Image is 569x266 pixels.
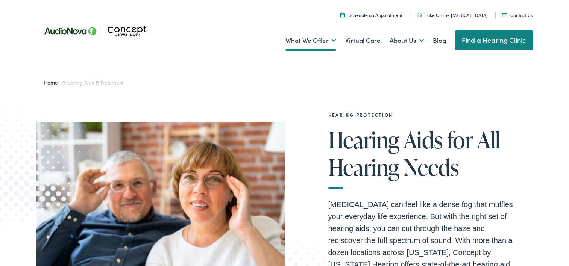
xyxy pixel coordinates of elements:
[340,12,402,18] a: Schedule an Appointment
[390,27,424,54] a: About Us
[502,13,507,17] img: utility icon
[285,27,336,54] a: What We Offer
[455,30,533,50] a: Find a Hearing Clinic
[433,27,446,54] a: Blog
[477,127,500,152] span: All
[328,155,399,180] span: Hearing
[447,127,473,152] span: for
[417,12,488,18] a: Take Online [MEDICAL_DATA]
[502,12,533,18] a: Contact Us
[345,27,381,54] a: Virtual Care
[404,127,443,152] span: Aids
[340,12,345,17] img: A calendar icon to schedule an appointment at Concept by Iowa Hearing.
[328,127,399,152] span: Hearing
[404,155,459,180] span: Needs
[328,112,520,118] h2: Hearing Protection
[417,13,422,17] img: utility icon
